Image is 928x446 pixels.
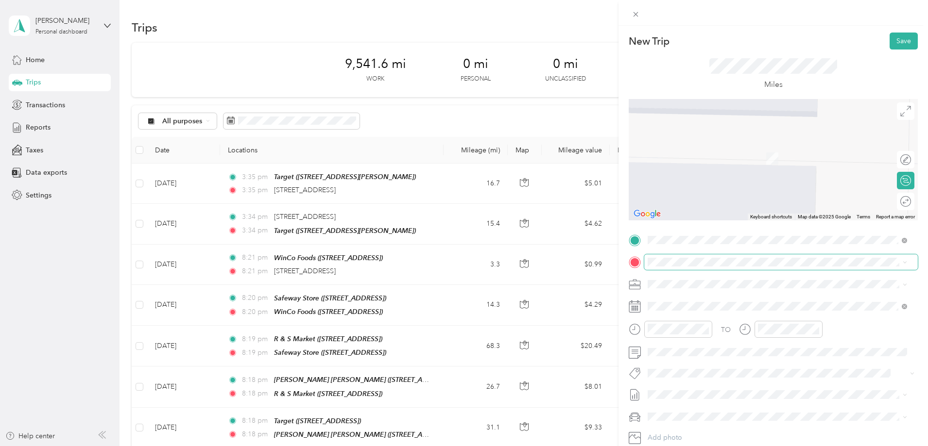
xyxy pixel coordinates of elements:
button: Add photo [644,431,918,445]
p: Miles [764,79,783,91]
a: Terms (opens in new tab) [857,214,870,219]
button: Save [890,33,918,50]
a: Open this area in Google Maps (opens a new window) [631,208,663,220]
p: New Trip [629,34,670,48]
div: TO [721,325,731,335]
iframe: Everlance-gr Chat Button Frame [874,392,928,446]
button: Keyboard shortcuts [750,214,792,220]
a: Report a map error [876,214,915,219]
span: Map data ©2025 Google [798,214,851,219]
img: Google [631,208,663,220]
